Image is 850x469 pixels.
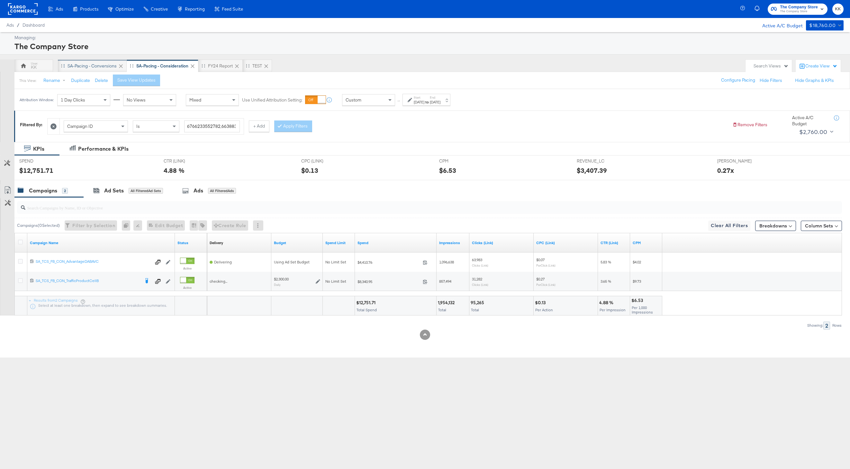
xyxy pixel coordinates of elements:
span: Per Impression [600,307,626,312]
a: Dashboard [23,22,45,28]
span: KK [835,5,841,13]
div: Attribution Window: [19,98,54,102]
button: Hide Graphs & KPIs [795,77,834,84]
button: KK [832,4,844,15]
div: Active A/C Budget [792,115,827,127]
div: $6.53 [439,166,456,175]
span: Campaign ID [67,123,93,129]
a: The average cost for each link click you've received from your ad. [536,240,595,245]
a: The number of clicks received on a link in your ad divided by the number of impressions. [601,240,628,245]
a: SA_TCS_FB_CON_AdvantageDABAVC [36,259,151,265]
sub: Daily [274,283,281,287]
button: + Add [249,120,269,132]
div: 0.27x [717,166,734,175]
span: 1 Day Clicks [61,97,85,103]
div: $2,760.00 [799,127,827,137]
span: No Limit Set [325,260,346,264]
button: Delete [95,77,108,84]
button: Breakdowns [755,221,796,231]
span: CPM [439,158,487,164]
a: Reflects the ability of your Ad Campaign to achieve delivery based on ad states, schedule and bud... [210,240,223,245]
span: 857,494 [439,279,451,284]
div: All Filtered Ads [208,188,236,194]
div: Performance & KPIs [78,145,129,153]
div: SA_TCS_FB_CON_TrafficProductCellB [36,278,140,283]
span: Optimize [115,6,134,12]
a: Shows the current state of your Ad Campaign. [177,240,204,245]
label: Active [180,286,194,290]
div: FY24 Report [208,63,233,69]
a: Your campaign name. [30,240,172,245]
span: / [14,22,23,28]
span: checking... [210,279,227,284]
div: 4.88 % [164,166,185,175]
span: Ads [6,22,14,28]
a: The average cost you've paid to have 1,000 impressions of your ad. [633,240,660,245]
div: Ads [194,187,203,194]
span: $8,340.95 [357,279,420,284]
div: Delivery [210,240,223,245]
span: REVENUE_LC [577,158,625,164]
a: If set, this is the maximum spend for your campaign. [325,240,352,245]
strong: to [424,100,430,104]
span: The Company Store [780,4,818,11]
div: KK [31,64,37,70]
span: 5.83 % [601,260,611,264]
span: Ads [56,6,63,12]
span: $9.73 [633,279,641,284]
sub: Per Click (Link) [536,283,556,287]
div: Active A/C Budget [755,20,803,30]
div: SA_TCS_FB_CON_AdvantageDABAVC [36,259,151,264]
div: Campaigns [29,187,57,194]
div: SA-Pacing - Conversions [68,63,117,69]
div: The Company Store [14,41,842,52]
div: Drag to reorder tab [246,64,249,67]
button: Hide Filters [760,77,782,84]
div: 4.88 % [599,300,615,306]
div: KPIs [33,145,44,153]
div: TEST [252,63,262,69]
div: [DATE] [414,100,424,105]
div: $2,300.00 [274,277,289,282]
div: 2 [62,188,68,194]
a: The total amount spent to date. [357,240,434,245]
span: Per 1,000 Impressions [632,305,653,314]
span: ↑ [396,100,402,102]
label: Use Unified Attribution Setting: [242,97,303,103]
div: 0 [122,220,133,231]
label: Active [180,266,194,270]
span: CPC (LINK) [301,158,349,164]
div: $0.13 [535,300,547,306]
button: Remove Filters [732,122,767,128]
span: 1,096,638 [439,260,454,264]
div: Create View [805,63,837,69]
span: SPEND [19,158,68,164]
span: $4,410.76 [357,260,420,265]
button: $18,760.00 [806,20,844,31]
span: $4.02 [633,260,641,264]
span: Creative [151,6,168,12]
button: Configure Pacing [717,75,760,86]
label: End: [430,95,440,100]
div: Search Views [754,63,789,69]
div: Campaigns ( 0 Selected) [17,223,60,228]
div: Managing: [14,35,842,41]
span: $0.07 [536,257,545,262]
input: Enter a search term [184,120,240,132]
div: $0.13 [301,166,318,175]
sub: Clicks (Link) [472,283,488,287]
div: 95,265 [471,300,486,306]
div: Drag to reorder tab [130,64,133,67]
span: Feed Suite [222,6,243,12]
div: Showing: [807,323,823,328]
div: SA-Pacing - Consideration [136,63,188,69]
button: Rename [39,75,72,86]
div: Using Ad Set Budget [274,260,320,265]
div: [DATE] [430,100,440,105]
span: Is [136,123,140,129]
div: All Filtered Ad Sets [129,188,163,194]
button: The Company StoreThe Company Store [768,4,827,15]
sub: Clicks (Link) [472,263,488,267]
span: [PERSON_NAME] [717,158,765,164]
